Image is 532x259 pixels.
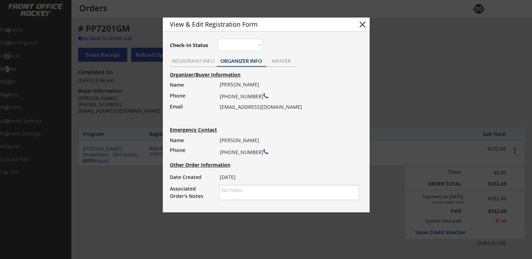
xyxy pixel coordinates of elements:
[170,127,224,132] div: Emergency Contact
[170,80,212,123] div: Name Phone Email
[220,172,354,182] div: [DATE]
[170,162,366,167] div: Other Order Information
[170,72,366,77] div: Organizer/Buyer Information
[170,185,212,200] div: Associated Order's Notes
[170,135,212,155] div: Name Phone
[217,59,266,64] div: ORGANIZER INFO
[170,59,217,64] div: REGISTRANT INFO
[357,19,368,30] button: close
[170,21,345,27] div: View & Edit Registration Form
[170,172,212,182] div: Date Created
[220,135,354,158] div: [PERSON_NAME] [PHONE_NUMBER]
[266,59,297,64] div: WAIVER
[220,80,354,112] div: [PERSON_NAME] [PHONE_NUMBER] [EMAIL_ADDRESS][DOMAIN_NAME]
[170,43,210,48] div: Check-In Status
